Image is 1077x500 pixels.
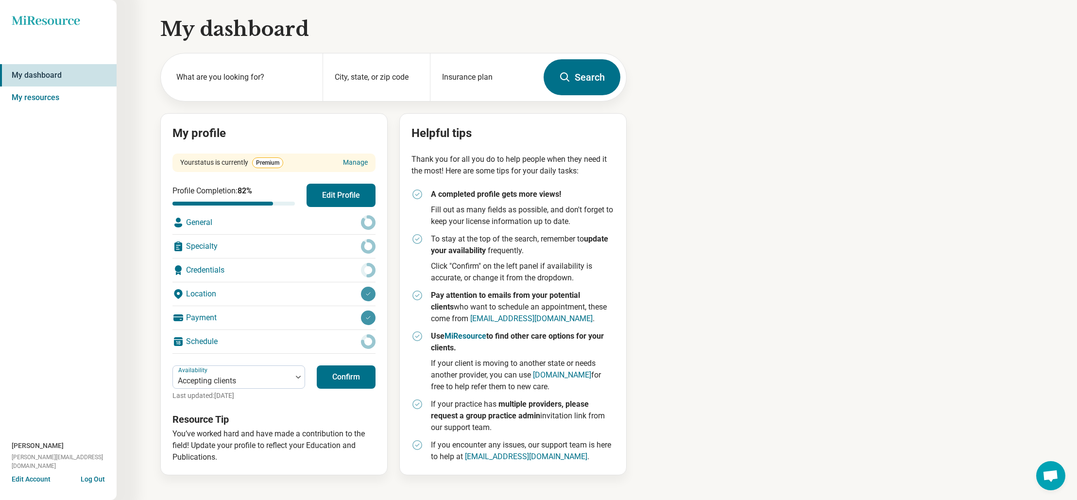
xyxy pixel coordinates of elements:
[12,453,117,470] span: [PERSON_NAME][EMAIL_ADDRESS][DOMAIN_NAME]
[160,16,627,43] h1: My dashboard
[431,291,580,311] strong: Pay attention to emails from your potential clients
[411,125,615,142] h2: Helpful tips
[172,259,376,282] div: Credentials
[12,441,64,451] span: [PERSON_NAME]
[172,125,376,142] h2: My profile
[411,154,615,177] p: Thank you for all you do to help people when they need it the most! Here are some tips for your d...
[431,399,589,420] strong: multiple providers, please request a group practice admin
[343,157,368,168] a: Manage
[431,204,615,227] p: Fill out as many fields as possible, and don't forget to keep your license information up to date.
[431,331,604,352] strong: Use to find other care options for your clients.
[431,190,561,199] strong: A completed profile gets more views!
[176,71,311,83] label: What are you looking for?
[172,413,376,426] h3: Resource Tip
[431,233,615,257] p: To stay at the top of the search, remember to frequently.
[533,370,591,379] a: [DOMAIN_NAME]
[180,157,283,168] div: Your status is currently
[317,365,376,389] button: Confirm
[431,290,615,325] p: who want to schedule an appointment, these come from .
[12,474,51,484] button: Edit Account
[431,234,608,255] strong: update your availability
[544,59,620,95] button: Search
[172,306,376,329] div: Payment
[431,439,615,463] p: If you encounter any issues, our support team is here to help at .
[431,398,615,433] p: If your practice has invitation link from our support team.
[172,185,295,206] div: Profile Completion:
[238,186,252,195] span: 82 %
[172,428,376,463] p: You’ve worked hard and have made a contribution to the field! Update your profile to reflect your...
[172,391,305,401] p: Last updated: [DATE]
[172,235,376,258] div: Specialty
[252,157,283,168] span: Premium
[178,367,209,374] label: Availability
[307,184,376,207] button: Edit Profile
[172,282,376,306] div: Location
[465,452,587,461] a: [EMAIL_ADDRESS][DOMAIN_NAME]
[172,211,376,234] div: General
[172,330,376,353] div: Schedule
[470,314,593,323] a: [EMAIL_ADDRESS][DOMAIN_NAME]
[431,358,615,393] p: If your client is moving to another state or needs another provider, you can use for free to help...
[81,474,105,482] button: Log Out
[431,260,615,284] p: Click "Confirm" on the left panel if availability is accurate, or change it from the dropdown.
[444,331,486,341] a: MiResource
[1036,461,1065,490] div: Open chat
